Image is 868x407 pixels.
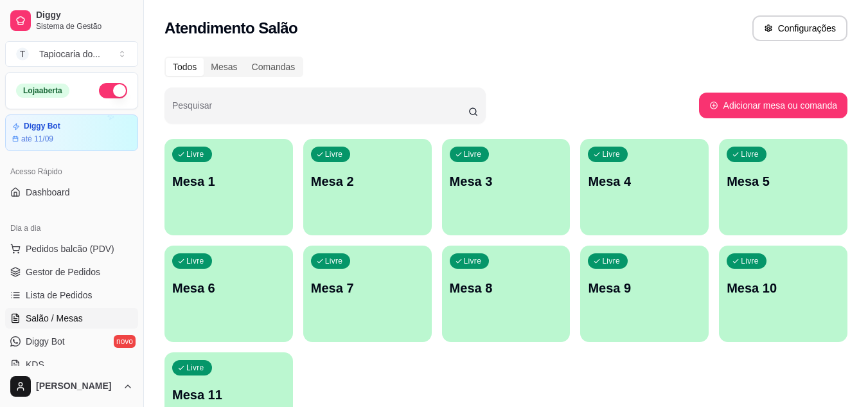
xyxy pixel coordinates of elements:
span: Sistema de Gestão [36,21,133,32]
button: LivreMesa 1 [164,139,293,235]
button: LivreMesa 2 [303,139,432,235]
button: LivreMesa 5 [719,139,847,235]
p: Mesa 3 [450,172,563,190]
p: Mesa 9 [588,279,701,297]
p: Livre [464,256,482,266]
button: LivreMesa 10 [719,246,847,342]
button: LivreMesa 8 [442,246,571,342]
span: Diggy Bot [26,335,65,348]
button: Pedidos balcão (PDV) [5,239,138,259]
span: Gestor de Pedidos [26,266,100,278]
span: Diggy [36,10,133,21]
button: Alterar Status [99,83,127,98]
p: Mesa 8 [450,279,563,297]
p: Livre [325,256,343,266]
div: Comandas [245,58,303,76]
button: LivreMesa 9 [580,246,709,342]
button: LivreMesa 6 [164,246,293,342]
p: Livre [602,256,620,266]
div: Mesas [204,58,244,76]
div: Todos [166,58,204,76]
span: Pedidos balcão (PDV) [26,242,114,255]
a: Gestor de Pedidos [5,262,138,282]
a: Salão / Mesas [5,308,138,329]
button: Configurações [752,15,847,41]
p: Livre [464,149,482,159]
div: Dia a dia [5,218,138,239]
span: KDS [26,358,44,371]
p: Mesa 2 [311,172,424,190]
span: T [16,48,29,60]
p: Mesa 1 [172,172,285,190]
button: Adicionar mesa ou comanda [699,93,847,118]
p: Mesa 11 [172,386,285,404]
p: Livre [602,149,620,159]
div: Loja aberta [16,84,69,98]
p: Livre [741,149,759,159]
span: Dashboard [26,186,70,199]
p: Livre [186,363,204,373]
article: Diggy Bot [24,122,60,131]
p: Mesa 5 [727,172,840,190]
p: Livre [741,256,759,266]
button: [PERSON_NAME] [5,371,138,402]
h2: Atendimento Salão [164,18,297,39]
p: Mesa 10 [727,279,840,297]
span: [PERSON_NAME] [36,381,118,392]
p: Livre [186,256,204,266]
p: Livre [325,149,343,159]
a: Diggy Botaté 11/09 [5,114,138,151]
p: Livre [186,149,204,159]
input: Pesquisar [172,104,468,117]
div: Tapiocaria do ... [39,48,100,60]
button: LivreMesa 7 [303,246,432,342]
article: até 11/09 [21,134,53,144]
a: Lista de Pedidos [5,285,138,305]
a: Dashboard [5,182,138,203]
span: Salão / Mesas [26,312,83,325]
p: Mesa 7 [311,279,424,297]
button: LivreMesa 3 [442,139,571,235]
a: Diggy Botnovo [5,331,138,352]
div: Acesso Rápido [5,161,138,182]
a: DiggySistema de Gestão [5,5,138,36]
p: Mesa 6 [172,279,285,297]
a: KDS [5,354,138,375]
button: LivreMesa 4 [580,139,709,235]
p: Mesa 4 [588,172,701,190]
span: Lista de Pedidos [26,289,93,302]
button: Select a team [5,41,138,67]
